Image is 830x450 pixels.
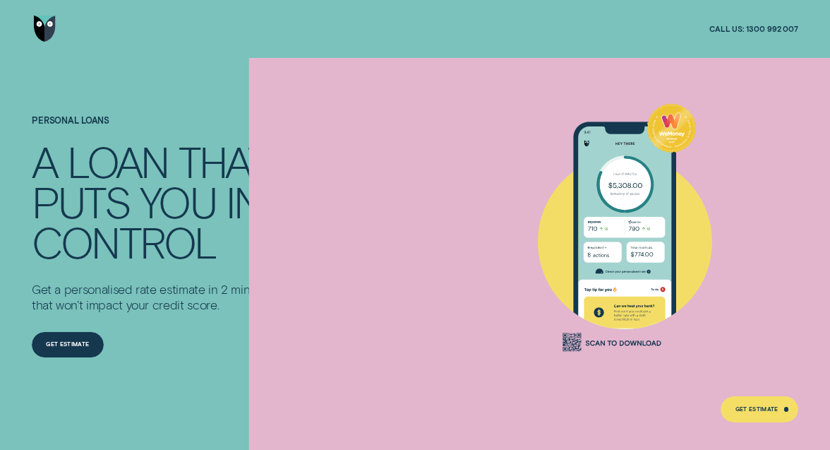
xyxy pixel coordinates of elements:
[32,182,130,222] div: PUTS
[32,281,282,312] p: Get a personalised rate estimate in 2 minutes that won't impact your credit score.
[32,222,217,262] div: CONTROL
[140,182,216,222] div: YOU
[179,141,269,182] div: THAT
[709,24,744,34] span: Call us:
[67,141,168,182] div: LOAN
[32,141,57,182] div: A
[226,182,262,222] div: IN
[34,16,56,42] img: Wisr
[709,24,798,34] a: Call us:1300 992 007
[32,115,282,141] h1: Personal Loans
[32,332,104,358] a: Get Estimate
[32,141,282,262] h4: A LOAN THAT PUTS YOU IN CONTROL
[721,396,798,422] a: Get Estimate
[746,24,798,34] span: 1300 992 007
